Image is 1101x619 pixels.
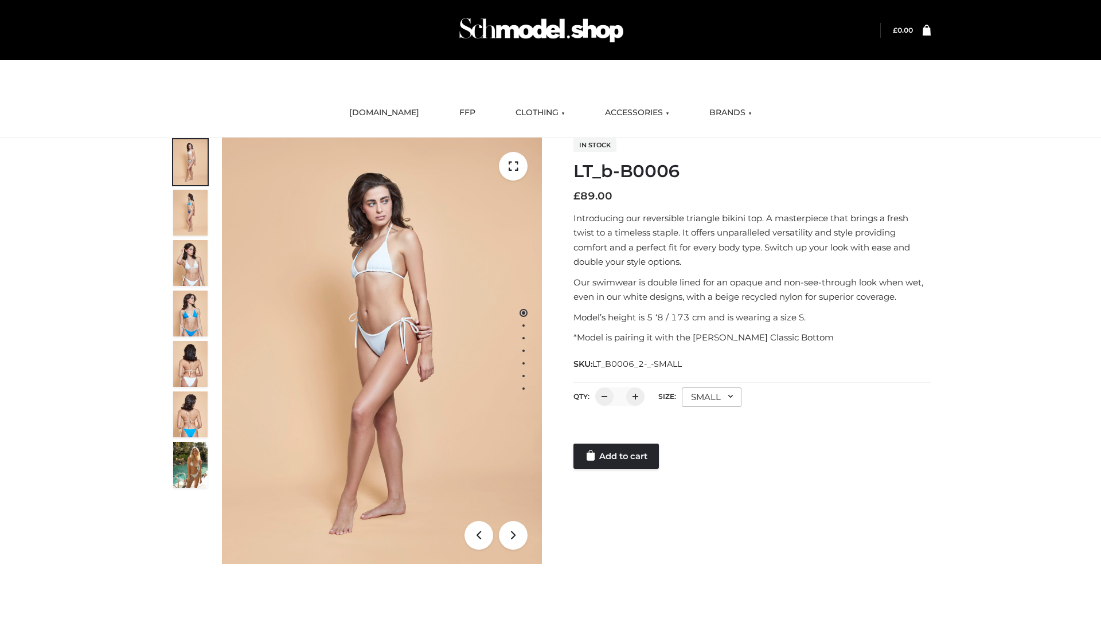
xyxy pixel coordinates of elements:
[682,387,741,407] div: SMALL
[173,139,208,185] img: ArielClassicBikiniTop_CloudNine_AzureSky_OW114ECO_1-scaled.jpg
[455,7,627,53] img: Schmodel Admin 964
[596,100,678,126] a: ACCESSORIES
[173,341,208,387] img: ArielClassicBikiniTop_CloudNine_AzureSky_OW114ECO_7-scaled.jpg
[573,161,931,182] h1: LT_b-B0006
[507,100,573,126] a: CLOTHING
[592,359,682,369] span: LT_B0006_2-_-SMALL
[173,291,208,336] img: ArielClassicBikiniTop_CloudNine_AzureSky_OW114ECO_4-scaled.jpg
[573,211,931,269] p: Introducing our reversible triangle bikini top. A masterpiece that brings a fresh twist to a time...
[173,442,208,488] img: Arieltop_CloudNine_AzureSky2.jpg
[701,100,760,126] a: BRANDS
[893,26,913,34] bdi: 0.00
[573,275,931,304] p: Our swimwear is double lined for an opaque and non-see-through look when wet, even in our white d...
[573,138,616,152] span: In stock
[173,391,208,437] img: ArielClassicBikiniTop_CloudNine_AzureSky_OW114ECO_8-scaled.jpg
[573,392,589,401] label: QTY:
[573,190,580,202] span: £
[173,240,208,286] img: ArielClassicBikiniTop_CloudNine_AzureSky_OW114ECO_3-scaled.jpg
[573,330,931,345] p: *Model is pairing it with the [PERSON_NAME] Classic Bottom
[573,444,659,469] a: Add to cart
[573,190,612,202] bdi: 89.00
[222,138,542,564] img: ArielClassicBikiniTop_CloudNine_AzureSky_OW114ECO_1
[341,100,428,126] a: [DOMAIN_NAME]
[173,190,208,236] img: ArielClassicBikiniTop_CloudNine_AzureSky_OW114ECO_2-scaled.jpg
[893,26,913,34] a: £0.00
[573,310,931,325] p: Model’s height is 5 ‘8 / 173 cm and is wearing a size S.
[893,26,897,34] span: £
[451,100,484,126] a: FFP
[658,392,676,401] label: Size:
[573,357,683,371] span: SKU:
